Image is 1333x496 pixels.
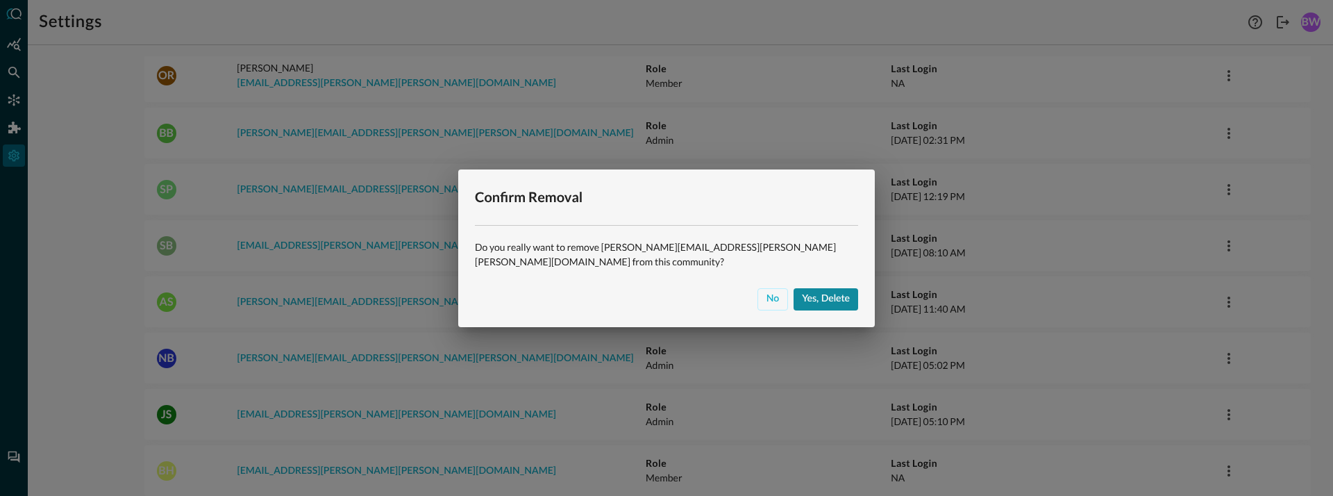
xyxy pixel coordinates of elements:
[475,240,858,269] p: Do you really want to remove [PERSON_NAME][EMAIL_ADDRESS][PERSON_NAME][PERSON_NAME][DOMAIN_NAME] ...
[458,170,875,225] h2: Confirm Removal
[766,290,780,308] div: No
[794,288,858,311] button: Yes, delete
[757,288,789,311] button: No
[802,290,850,308] div: Yes, delete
